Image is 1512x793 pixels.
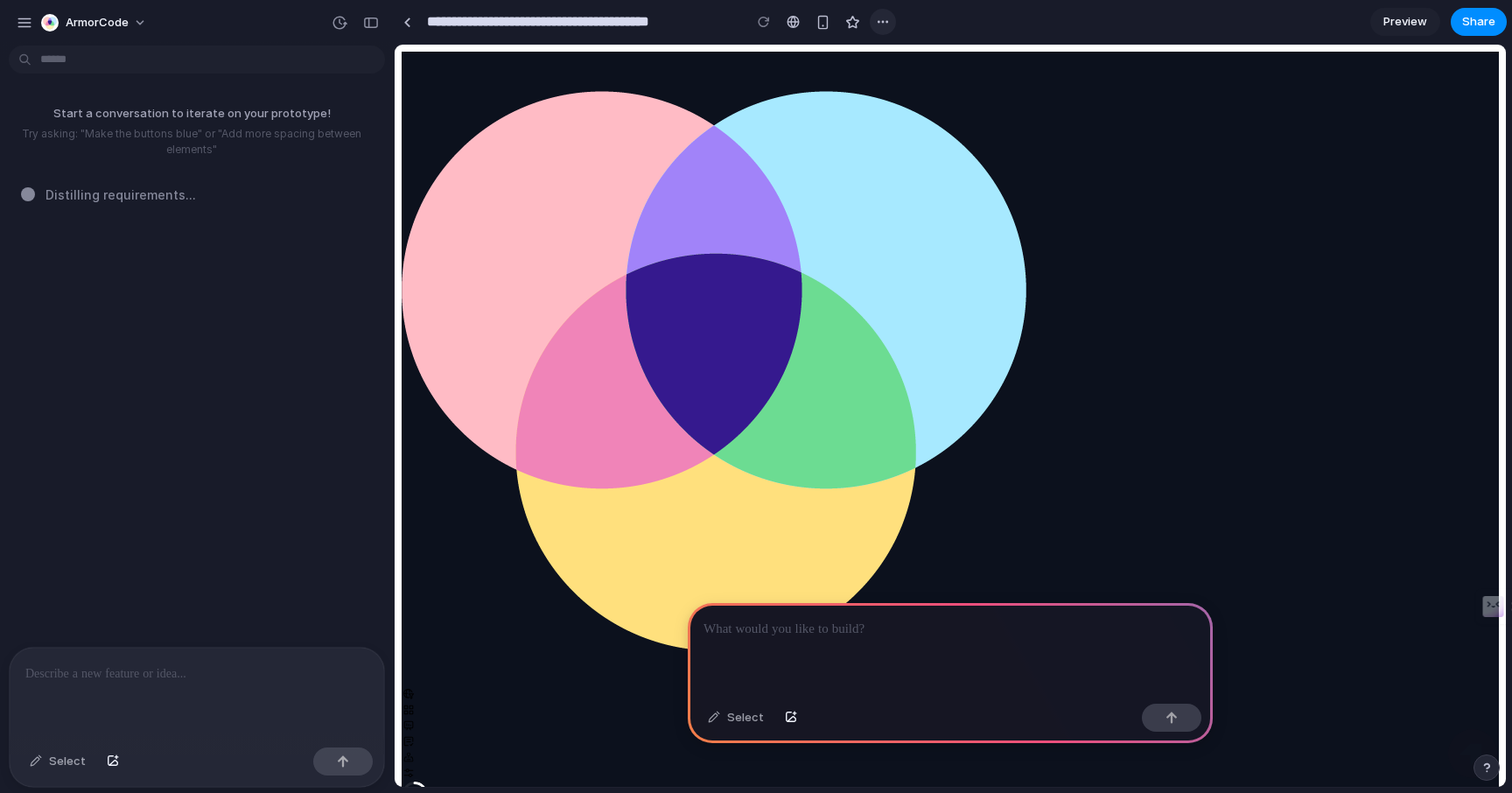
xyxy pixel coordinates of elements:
[7,14,632,639] img: Logo
[7,741,33,756] a: 3/6
[1462,13,1495,31] span: Share
[45,186,196,204] span: Distilling requirements ...
[1451,8,1507,36] button: Share
[1370,8,1440,36] a: Preview
[1383,13,1427,31] span: Preview
[7,126,376,158] p: Try asking: "Make the buttons blue" or "Add more spacing between elements"
[7,105,376,123] p: Start a conversation to iterate on your prototype!
[34,9,156,37] button: ArmorCode
[66,14,129,32] span: ArmorCode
